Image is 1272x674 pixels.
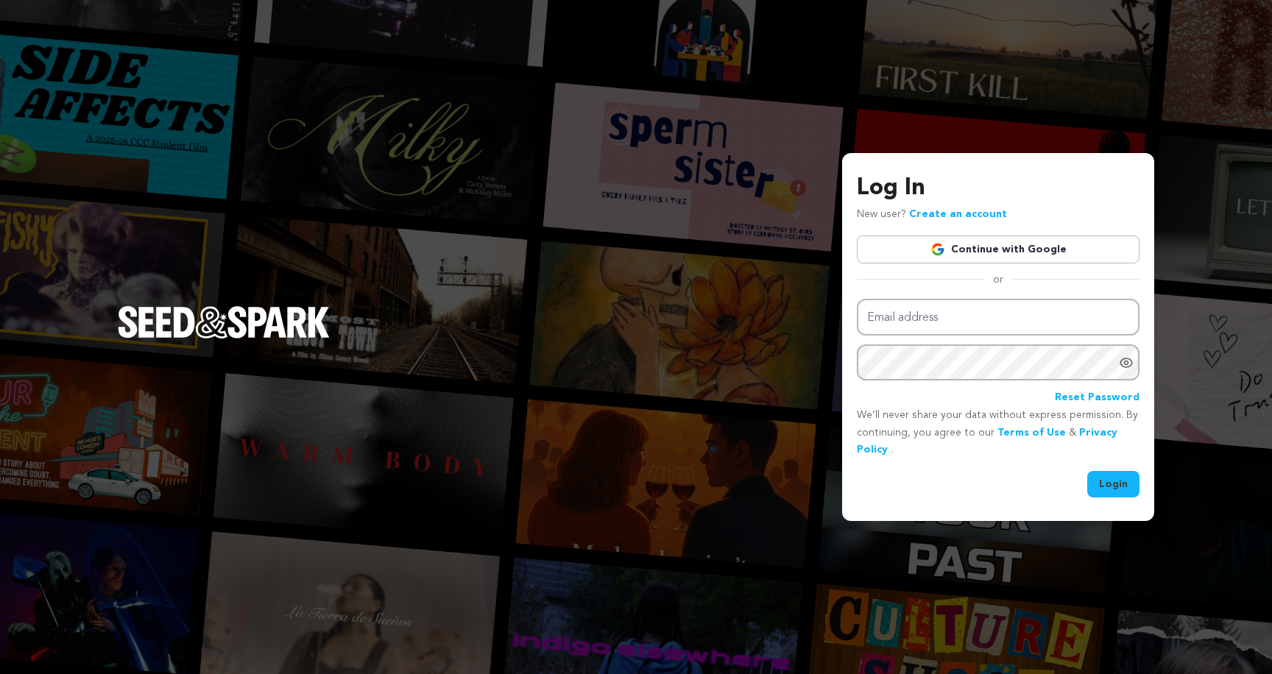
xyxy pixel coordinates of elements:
p: We’ll never share your data without express permission. By continuing, you agree to our & . [857,407,1139,459]
a: Continue with Google [857,235,1139,263]
button: Login [1087,471,1139,497]
a: Create an account [909,209,1007,219]
input: Email address [857,299,1139,336]
a: Terms of Use [997,428,1066,438]
a: Show password as plain text. Warning: this will display your password on the screen. [1119,355,1134,370]
img: Google logo [930,242,945,257]
h3: Log In [857,171,1139,206]
a: Seed&Spark Homepage [118,306,330,368]
span: or [984,272,1012,287]
a: Reset Password [1055,389,1139,407]
p: New user? [857,206,1007,224]
img: Seed&Spark Logo [118,306,330,338]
